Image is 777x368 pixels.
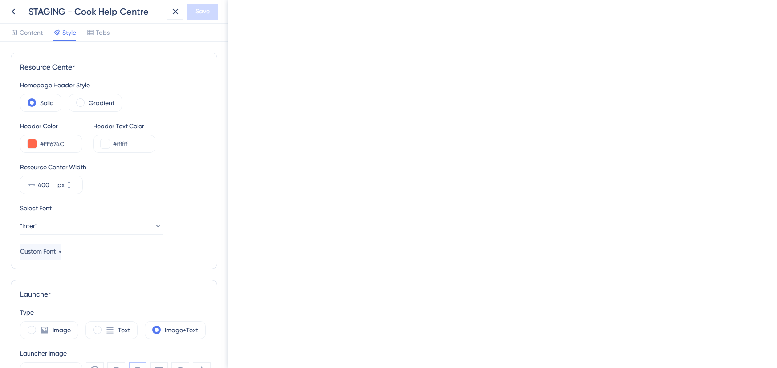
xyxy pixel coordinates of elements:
[20,289,208,300] div: Launcher
[53,325,71,335] label: Image
[20,348,211,359] div: Launcher Image
[40,98,54,108] label: Solid
[20,80,208,90] div: Homepage Header Style
[20,62,208,73] div: Resource Center
[93,121,155,131] div: Header Text Color
[89,98,114,108] label: Gradient
[20,244,61,260] button: Custom Font
[118,325,130,335] label: Text
[96,27,110,38] span: Tabs
[20,121,82,131] div: Header Color
[66,176,82,185] button: px
[66,185,82,194] button: px
[165,325,198,335] label: Image+Text
[20,307,208,318] div: Type
[195,6,210,17] span: Save
[20,203,208,213] div: Select Font
[62,27,76,38] span: Style
[20,221,37,231] span: "Inter"
[38,180,56,190] input: px
[57,180,65,190] div: px
[28,5,164,18] div: STAGING - Cook Help Centre
[20,27,43,38] span: Content
[20,246,56,257] span: Custom Font
[20,217,163,235] button: "Inter"
[20,162,208,172] div: Resource Center Width
[187,4,218,20] button: Save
